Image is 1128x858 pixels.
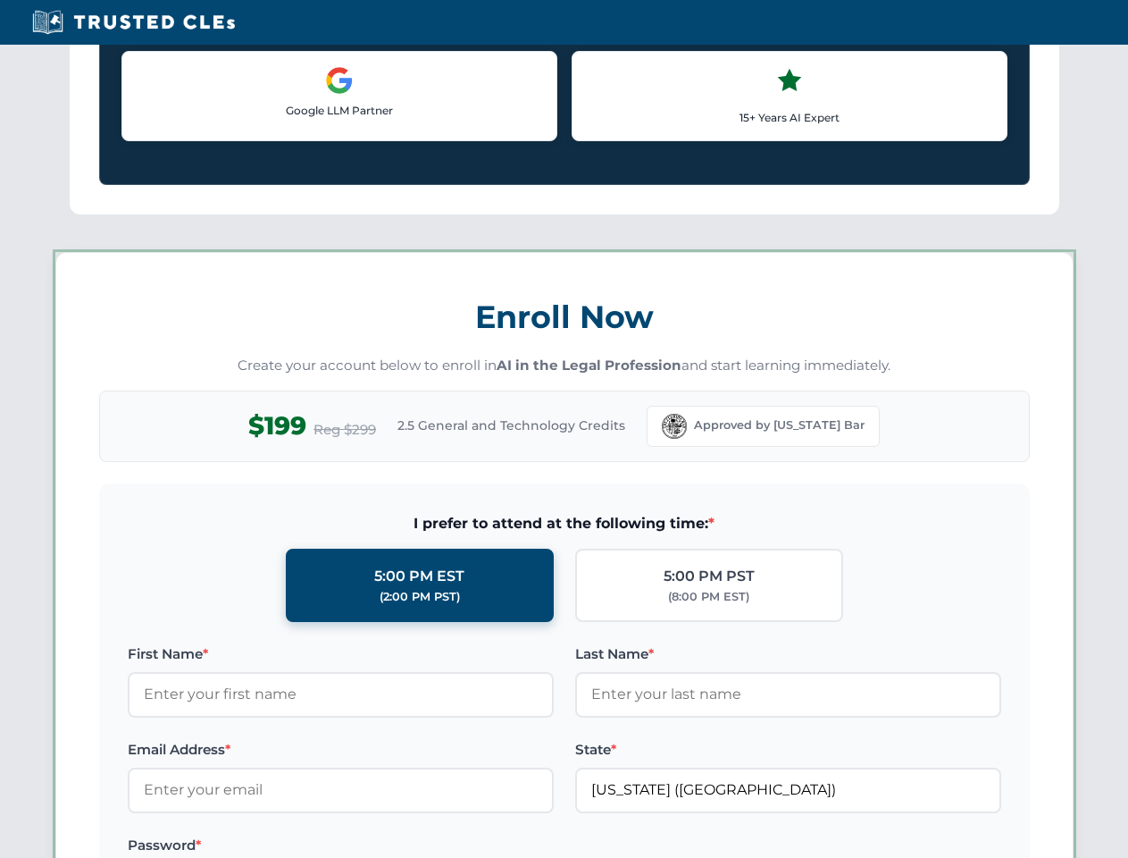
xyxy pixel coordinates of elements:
input: Enter your first name [128,672,554,717]
span: Reg $299 [313,419,376,441]
img: Google [325,66,354,95]
span: Approved by [US_STATE] Bar [694,416,865,434]
label: Password [128,835,554,856]
label: Last Name [575,643,1001,665]
img: Florida Bar [662,414,687,439]
p: Google LLM Partner [137,102,542,119]
p: 15+ Years AI Expert [587,109,992,126]
input: Enter your email [128,768,554,812]
div: 5:00 PM EST [374,565,464,588]
span: 2.5 General and Technology Credits [397,416,625,435]
p: Create your account below to enroll in and start learning immediately. [99,356,1030,376]
div: (8:00 PM EST) [668,588,749,606]
label: State [575,739,1001,761]
h3: Enroll Now [99,289,1030,345]
span: I prefer to attend at the following time: [128,512,1001,535]
label: First Name [128,643,554,665]
input: Enter your last name [575,672,1001,717]
img: Trusted CLEs [27,9,240,36]
input: Florida (FL) [575,768,1001,812]
strong: AI in the Legal Profession [497,357,681,374]
span: $199 [248,406,306,446]
div: 5:00 PM PST [664,565,755,588]
div: (2:00 PM PST) [380,588,460,606]
label: Email Address [128,739,554,761]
